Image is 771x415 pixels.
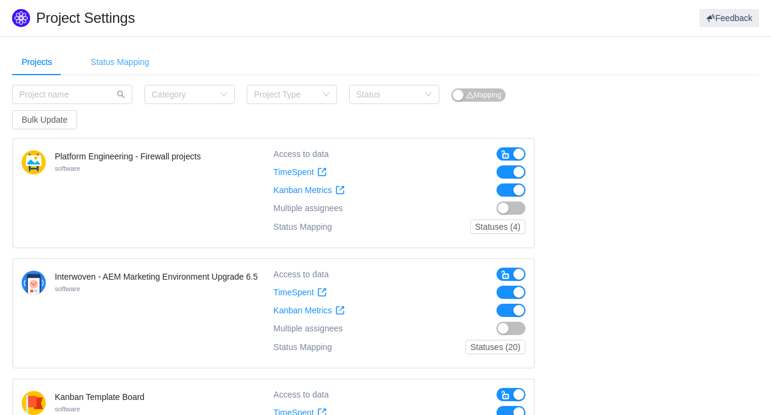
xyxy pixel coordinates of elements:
[273,268,329,281] div: Access to data
[55,285,80,292] small: software
[425,91,432,99] i: icon: down
[465,340,525,354] button: Statuses (20)
[22,150,46,174] img: 12410
[273,147,329,161] div: Access to data
[273,167,314,177] span: TimeSpent
[273,340,332,354] div: Status Mapping
[273,388,329,401] div: Access to data
[273,167,326,177] a: TimeSpent
[12,85,132,104] input: Project name
[117,90,125,99] i: icon: search
[36,9,462,27] h1: Project Settings
[466,91,474,99] i: icon: warning
[12,9,30,27] img: Quantify
[22,391,46,415] img: 12421
[55,391,144,403] h4: Kanban Template Board
[55,271,258,283] h4: Interwoven - AEM Marketing Environment Upgrade 6.5
[273,185,332,195] span: Kanban Metrics
[55,150,201,162] h4: Platform Engineering - Firewall projects
[273,287,314,298] span: TimeSpent
[12,49,62,76] div: Projects
[273,185,344,195] a: Kanban Metrics
[12,110,77,129] button: Bulk Update
[152,88,214,100] div: Category
[273,324,342,334] span: Multiple assignees
[55,405,80,413] small: software
[699,9,759,27] button: Feedback
[466,91,501,99] span: Mapping
[254,88,317,100] div: Project Type
[55,165,80,172] small: software
[22,271,46,295] img: 12414
[323,91,330,99] i: icon: down
[220,91,228,99] i: icon: down
[273,287,326,298] a: TimeSpent
[273,220,332,234] div: Status Mapping
[273,306,344,316] a: Kanban Metrics
[356,88,419,100] div: Status
[273,203,342,214] span: Multiple assignees
[470,220,525,234] button: Statuses (4)
[81,49,159,76] div: Status Mapping
[273,306,332,316] span: Kanban Metrics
